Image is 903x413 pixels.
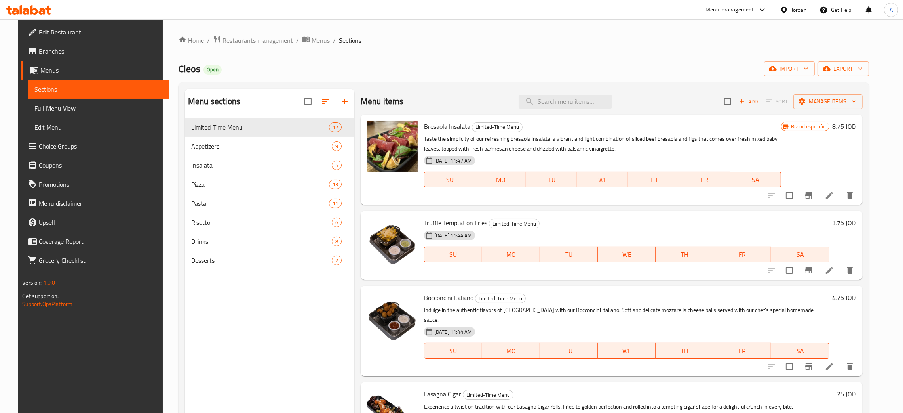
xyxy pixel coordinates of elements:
span: Menus [40,65,163,75]
span: WE [601,345,652,357]
div: Limited-Time Menu [475,294,526,303]
p: Indulge in the authentic flavors of [GEOGRAPHIC_DATA] with our Bocconcini Italiano. Soft and deli... [424,305,829,325]
span: Select section first [761,96,793,108]
span: Open [203,66,222,73]
span: 8 [332,238,341,245]
span: 1.0.0 [43,277,55,288]
span: 9 [332,143,341,150]
button: MO [475,172,527,187]
span: TU [529,174,574,185]
nav: Menu sections [185,115,354,273]
h6: 4.75 JOD [833,292,856,303]
img: Truffle Temptation Fries [367,217,418,268]
button: FR [713,247,771,262]
span: 2 [332,257,341,264]
span: import [770,64,808,74]
span: SA [774,345,826,357]
div: items [329,199,342,208]
span: Risotto [191,218,332,227]
li: / [333,36,336,45]
span: Version: [22,277,42,288]
div: Drinks8 [185,232,354,251]
button: SA [771,343,829,359]
span: 12 [329,124,341,131]
h6: 3.75 JOD [833,217,856,228]
span: [DATE] 11:47 AM [431,157,475,164]
span: TH [631,174,676,185]
span: Coupons [39,161,163,170]
span: Promotions [39,180,163,189]
a: Edit menu item [825,362,834,371]
h6: 5.25 JOD [833,388,856,400]
a: Full Menu View [28,99,169,118]
div: items [332,218,342,227]
span: MO [479,174,523,185]
span: Limited-Time Menu [463,390,513,400]
span: Desserts [191,256,332,265]
span: FR [717,345,768,357]
button: MO [482,343,540,359]
button: SU [424,343,482,359]
div: Pasta11 [185,194,354,213]
span: Add [738,97,759,106]
span: export [824,64,863,74]
span: Branch specific [788,123,829,130]
span: Edit Restaurant [39,27,163,37]
span: Lasagna Cigar [424,388,461,400]
span: MO [485,345,537,357]
div: Menu-management [705,5,754,15]
a: Grocery Checklist [21,251,169,270]
button: Branch-specific-item [799,357,818,376]
div: items [329,180,342,189]
li: / [207,36,210,45]
span: Truffle Temptation Fries [424,217,487,229]
img: Bresaola Insalata [367,121,418,172]
span: TU [543,249,595,260]
div: items [332,237,342,246]
p: Experience a twist on tradition with our Lasagna Cigar rolls. Fried to golden perfection and roll... [424,402,829,412]
span: TH [659,249,710,260]
span: Get support on: [22,291,59,301]
span: Limited-Time Menu [475,294,525,303]
button: SU [424,172,475,187]
button: delete [840,186,859,205]
span: Menu disclaimer [39,199,163,208]
button: TU [540,247,598,262]
button: TH [656,343,713,359]
div: Appetizers9 [185,137,354,156]
div: Limited-Time Menu [489,219,540,228]
img: Bocconcini Italiano [367,292,418,343]
a: Edit Restaurant [21,23,169,42]
a: Edit menu item [825,266,834,275]
span: Cleos [179,60,200,78]
span: Sections [339,36,361,45]
a: Choice Groups [21,137,169,156]
a: Coupons [21,156,169,175]
span: Sort sections [316,92,335,111]
span: Restaurants management [222,36,293,45]
div: items [332,161,342,170]
div: items [332,141,342,151]
span: FR [717,249,768,260]
span: A [890,6,893,14]
button: TH [628,172,679,187]
button: WE [577,172,628,187]
span: Appetizers [191,141,332,151]
button: export [818,61,869,76]
a: Menu disclaimer [21,194,169,213]
button: TU [540,343,598,359]
a: Upsell [21,213,169,232]
button: WE [598,343,656,359]
div: items [329,122,342,132]
p: Taste the simplicity of our refreshing bresaola insalata, a vibrant and light combination of slic... [424,134,781,154]
a: Support.OpsPlatform [22,299,72,309]
span: WE [601,249,652,260]
span: 13 [329,181,341,188]
span: Pizza [191,180,329,189]
span: SA [774,249,826,260]
button: Branch-specific-item [799,261,818,280]
span: 4 [332,162,341,169]
span: Branches [39,46,163,56]
span: Coverage Report [39,237,163,246]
